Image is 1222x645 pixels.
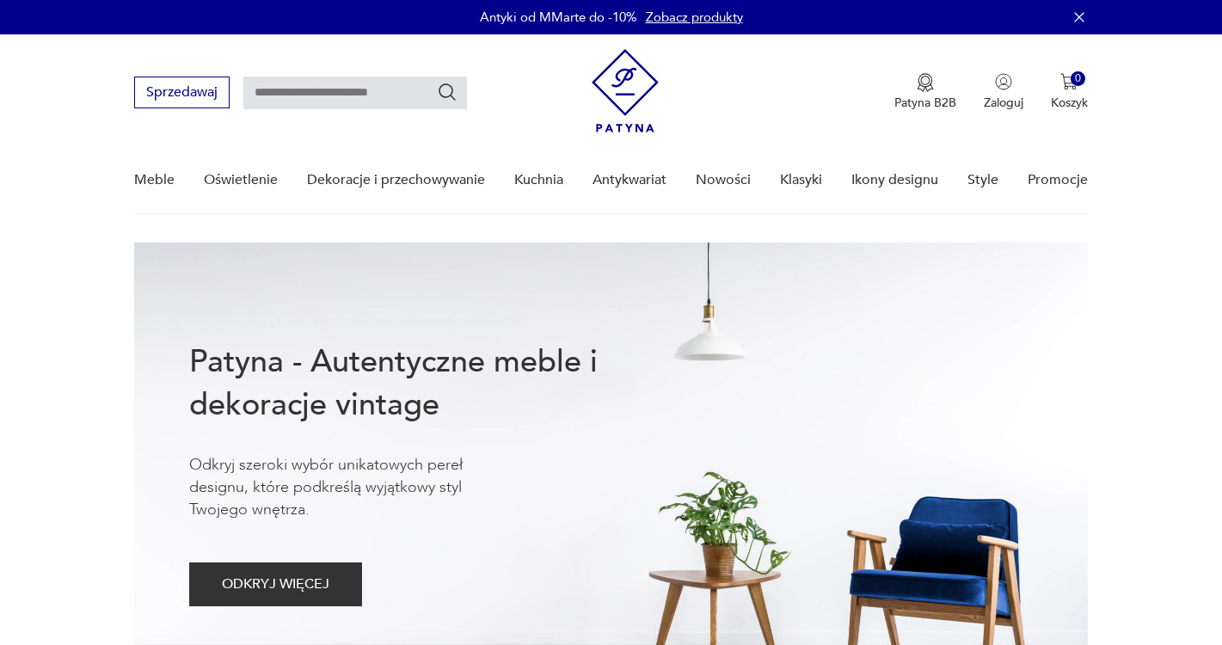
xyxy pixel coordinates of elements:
[204,147,278,213] a: Oświetlenie
[851,147,938,213] a: Ikony designu
[1028,147,1088,213] a: Promocje
[189,562,362,606] button: ODKRYJ WIĘCEJ
[514,147,563,213] a: Kuchnia
[1051,95,1088,111] p: Koszyk
[1060,73,1078,90] img: Ikona koszyka
[1051,73,1088,111] button: 0Koszyk
[307,147,485,213] a: Dekoracje i przechowywanie
[134,77,230,108] button: Sprzedawaj
[480,9,637,26] p: Antyki od MMarte do -10%
[592,49,659,132] img: Patyna - sklep z meblami i dekoracjami vintage
[917,73,934,92] img: Ikona medalu
[134,147,175,213] a: Meble
[189,341,654,427] h1: Patyna - Autentyczne meble i dekoracje vintage
[984,95,1023,111] p: Zaloguj
[189,454,516,521] p: Odkryj szeroki wybór unikatowych pereł designu, które podkreślą wyjątkowy styl Twojego wnętrza.
[995,73,1012,90] img: Ikonka użytkownika
[894,73,956,111] a: Ikona medaluPatyna B2B
[134,88,230,100] a: Sprzedawaj
[984,73,1023,111] button: Zaloguj
[189,580,362,592] a: ODKRYJ WIĘCEJ
[1071,71,1085,86] div: 0
[780,147,822,213] a: Klasyki
[894,95,956,111] p: Patyna B2B
[646,9,743,26] a: Zobacz produkty
[437,82,457,102] button: Szukaj
[593,147,666,213] a: Antykwariat
[696,147,751,213] a: Nowości
[967,147,998,213] a: Style
[894,73,956,111] button: Patyna B2B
